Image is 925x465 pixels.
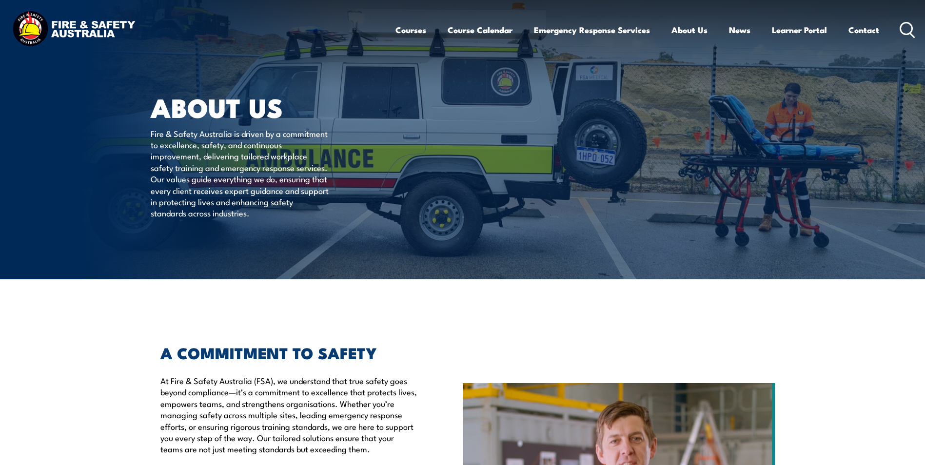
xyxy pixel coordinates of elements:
h1: About Us [151,96,392,118]
a: Contact [848,17,879,43]
p: At Fire & Safety Australia (FSA), we understand that true safety goes beyond compliance—it’s a co... [160,375,418,455]
h2: A COMMITMENT TO SAFETY [160,346,418,359]
p: Fire & Safety Australia is driven by a commitment to excellence, safety, and continuous improveme... [151,128,329,219]
a: News [729,17,750,43]
a: Learner Portal [772,17,827,43]
a: About Us [671,17,708,43]
a: Courses [395,17,426,43]
a: Emergency Response Services [534,17,650,43]
a: Course Calendar [448,17,512,43]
